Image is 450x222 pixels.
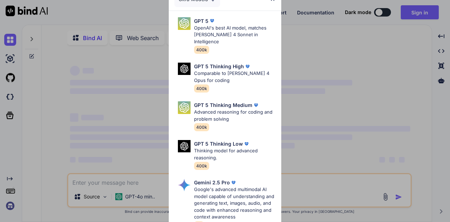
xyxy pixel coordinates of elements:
span: 400k [194,162,209,170]
p: Google's advanced multimodal AI model capable of understanding and generating text, images, audio... [194,186,276,221]
p: Advanced reasoning for coding and problem solving [194,109,276,122]
img: premium [252,102,259,109]
img: premium [244,63,251,70]
img: Pick Models [178,17,191,30]
span: 400k [194,123,209,131]
img: Pick Models [178,140,191,152]
p: Thinking model for advanced reasoning. [194,147,276,161]
img: premium [208,17,216,24]
p: Comparable to [PERSON_NAME] 4 Opus for coding [194,70,276,84]
img: premium [230,179,237,186]
p: Gemini 2.5 Pro [194,179,230,186]
p: OpenAI's best AI model, matches [PERSON_NAME] 4 Sonnet in Intelligence [194,25,276,45]
p: GPT 5 [194,17,208,25]
span: 400k [194,84,209,93]
img: premium [243,140,250,147]
p: GPT 5 Thinking Low [194,140,243,147]
img: Pick Models [178,101,191,114]
img: Pick Models [178,179,191,191]
span: 400k [194,46,209,54]
p: GPT 5 Thinking High [194,63,244,70]
p: GPT 5 Thinking Medium [194,101,252,109]
img: Pick Models [178,63,191,75]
